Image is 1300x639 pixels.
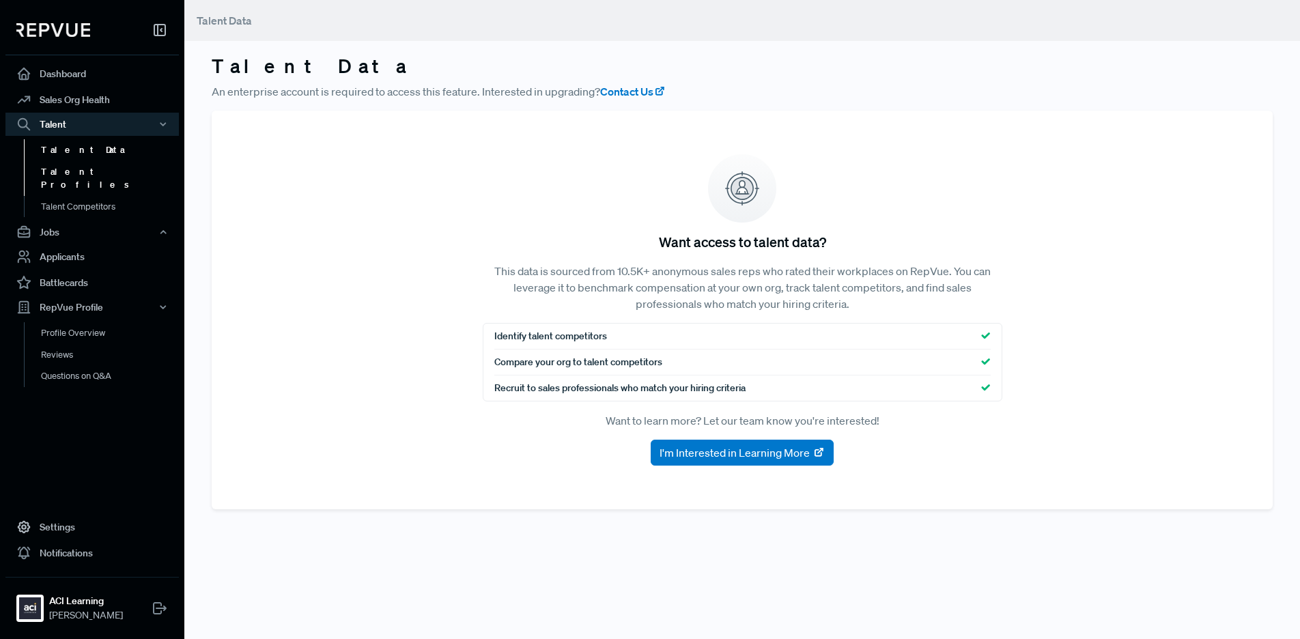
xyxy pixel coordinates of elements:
[24,161,197,196] a: Talent Profiles
[651,440,834,466] button: I'm Interested in Learning More
[24,365,197,387] a: Questions on Q&A
[49,608,123,623] span: [PERSON_NAME]
[5,244,179,270] a: Applicants
[212,83,1273,100] p: An enterprise account is required to access this feature. Interested in upgrading?
[16,23,90,37] img: RepVue
[24,344,197,366] a: Reviews
[5,540,179,566] a: Notifications
[494,355,662,369] span: Compare your org to talent competitors
[483,263,1002,312] p: This data is sourced from 10.5K+ anonymous sales reps who rated their workplaces on RepVue. You c...
[19,597,41,619] img: ACI Learning
[5,113,179,136] button: Talent
[494,381,746,395] span: Recruit to sales professionals who match your hiring criteria
[600,83,666,100] a: Contact Us
[5,270,179,296] a: Battlecards
[494,329,607,343] span: Identify talent competitors
[24,322,197,344] a: Profile Overview
[24,139,197,161] a: Talent Data
[5,221,179,244] button: Jobs
[5,514,179,540] a: Settings
[5,87,179,113] a: Sales Org Health
[212,55,1273,78] h3: Talent Data
[49,594,123,608] strong: ACI Learning
[659,233,826,250] h5: Want access to talent data?
[5,577,179,628] a: ACI LearningACI Learning[PERSON_NAME]
[483,412,1002,429] p: Want to learn more? Let our team know you're interested!
[197,14,252,27] span: Talent Data
[5,296,179,319] button: RepVue Profile
[660,444,810,461] span: I'm Interested in Learning More
[5,61,179,87] a: Dashboard
[24,196,197,218] a: Talent Competitors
